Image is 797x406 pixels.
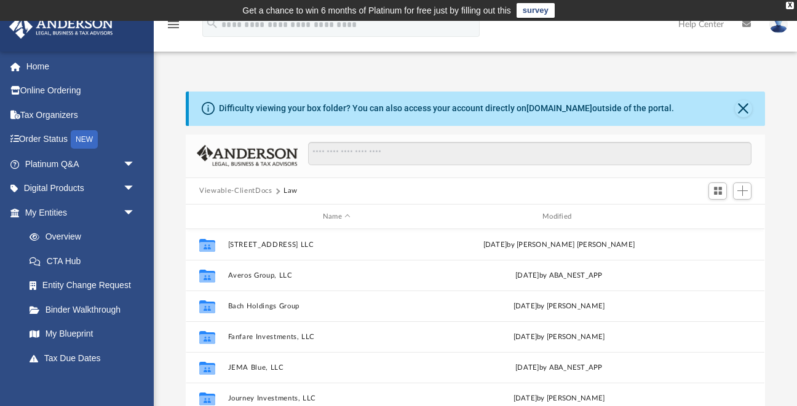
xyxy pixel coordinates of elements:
div: Name [228,211,445,222]
i: search [205,17,219,30]
a: Binder Walkthrough [17,297,154,322]
button: Add [733,182,751,200]
div: Get a chance to win 6 months of Platinum for free just by filling out this [242,3,511,18]
button: Averos Group, LLC [228,271,445,279]
a: Home [9,54,154,79]
a: Online Ordering [9,79,154,103]
div: Modified [450,211,668,222]
a: Tax Organizers [9,103,154,127]
a: Platinum Q&Aarrow_drop_down [9,152,154,176]
a: Overview [17,225,154,249]
a: survey [517,3,555,18]
a: My Blueprint [17,322,148,346]
span: arrow_drop_down [123,200,148,225]
img: Anderson Advisors Platinum Portal [6,15,117,39]
a: CTA Hub [17,249,154,273]
a: Tax Due Dates [17,346,154,370]
div: NEW [71,130,98,149]
div: [DATE] by ABA_NEST_APP [451,362,668,373]
div: Difficulty viewing your box folder? You can also access your account directly on outside of the p... [219,102,674,115]
button: [STREET_ADDRESS] LLC [228,241,445,249]
div: [DATE] by [PERSON_NAME] [451,393,668,404]
button: Bach Holdings Group [228,302,445,310]
img: User Pic [769,15,788,33]
a: Digital Productsarrow_drop_down [9,176,154,201]
div: [DATE] by [PERSON_NAME] [PERSON_NAME] [451,240,668,251]
button: Law [284,185,298,197]
button: Viewable-ClientDocs [199,185,272,197]
a: Entity Change Request [17,273,154,298]
div: id [191,211,222,222]
a: [DOMAIN_NAME] [526,103,592,113]
button: Fanfare Investments, LLC [228,333,445,341]
a: menu [166,23,181,32]
button: JEMA Blue, LLC [228,364,445,372]
div: [DATE] by [PERSON_NAME] [451,332,668,343]
button: Journey Investments, LLC [228,394,445,402]
div: [DATE] by ABA_NEST_APP [451,270,668,281]
a: Order StatusNEW [9,127,154,152]
div: id [673,211,759,222]
button: Close [735,100,752,117]
div: close [786,2,794,9]
button: Switch to Grid View [708,182,727,200]
div: [DATE] by [PERSON_NAME] [451,301,668,312]
span: arrow_drop_down [123,152,148,177]
a: My Entitiesarrow_drop_down [9,200,154,225]
input: Search files and folders [308,142,751,165]
span: arrow_drop_down [123,176,148,201]
i: menu [166,17,181,32]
